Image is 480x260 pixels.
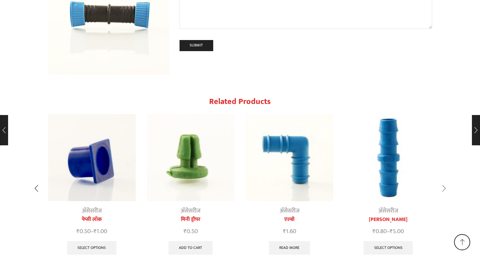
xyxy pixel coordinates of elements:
[76,226,79,236] span: ₹
[345,114,432,201] img: Lateral-Joiner-12-MM
[180,40,214,51] input: Submit
[436,180,452,197] div: Next slide
[373,226,376,236] span: ₹
[94,226,97,236] span: ₹
[283,226,286,236] span: ₹
[147,216,234,224] a: मिनी ड्रीपर
[168,241,213,255] a: Add to cart: “मिनी ड्रीपर”
[48,114,136,201] img: पेप्सी लॉक
[283,226,296,236] bdi: 1.60
[181,206,200,216] a: अ‍ॅसेसरीज
[48,216,136,224] a: पेप्सी लॉक
[76,226,91,236] bdi: 0.50
[94,226,107,236] bdi: 1.00
[341,111,436,259] div: 5 / 10
[209,95,271,108] span: Related products
[28,180,45,197] div: Previous slide
[345,216,432,224] a: [PERSON_NAME]
[147,114,234,201] img: मिनी ड्रीपर
[143,111,238,259] div: 3 / 10
[44,111,140,259] div: 2 / 10
[82,206,102,216] a: अ‍ॅसेसरीज
[390,226,404,236] bdi: 5.00
[364,241,413,255] a: Select options for “हिरा लॅटरल जोईनर”
[242,111,338,259] div: 4 / 10
[246,114,333,201] img: एल्बो
[184,226,198,236] bdi: 0.50
[269,241,310,255] a: Select options for “एल्बो”
[390,226,393,236] span: ₹
[184,226,187,236] span: ₹
[246,216,333,224] a: एल्बो
[378,206,398,216] a: अ‍ॅसेसरीज
[373,226,387,236] bdi: 0.80
[67,241,116,255] a: Select options for “पेप्सी लॉक”
[48,227,136,236] span: –
[280,206,299,216] a: अ‍ॅसेसरीज
[345,227,432,236] span: –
